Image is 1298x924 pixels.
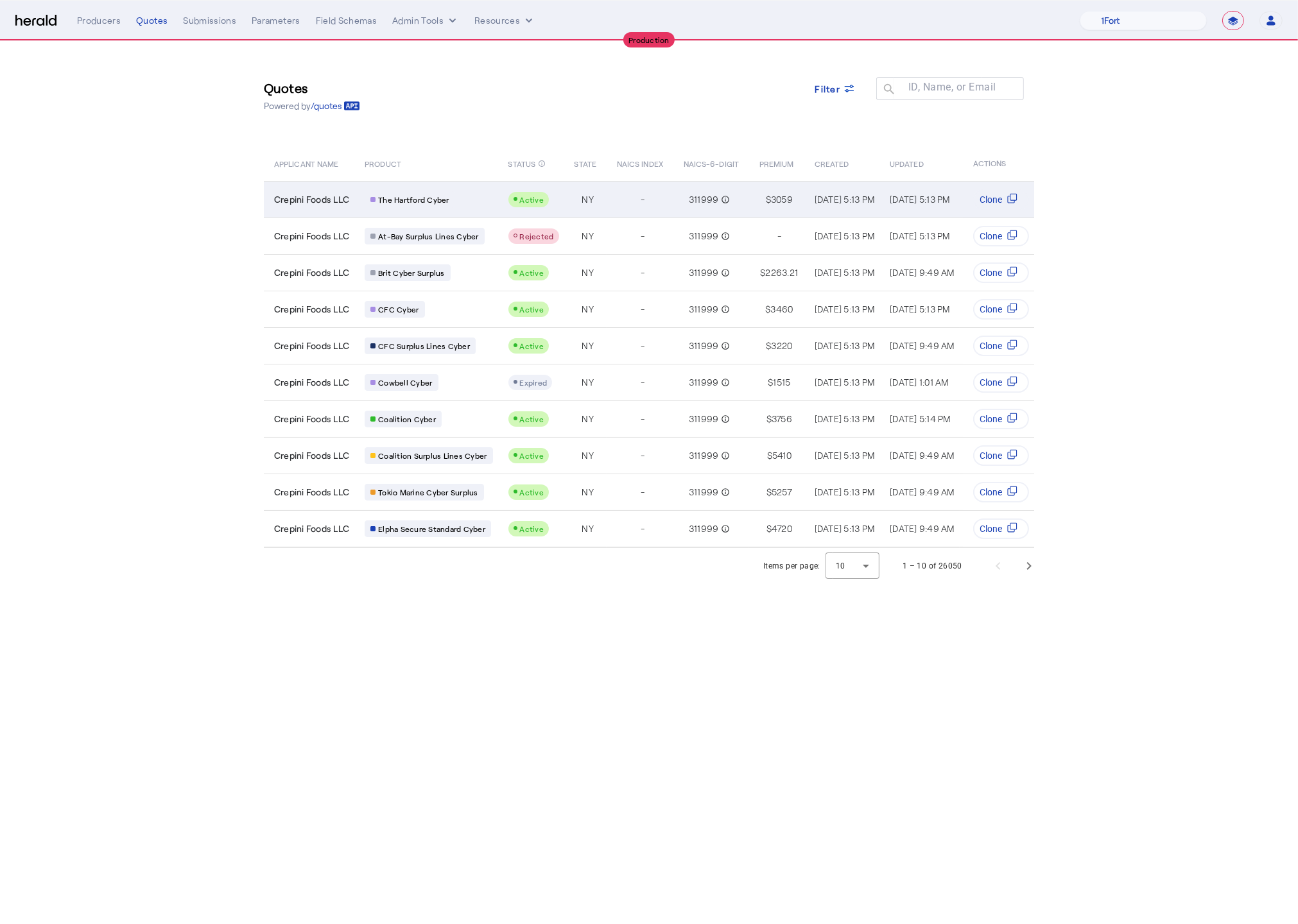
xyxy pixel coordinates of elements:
[520,378,548,387] span: Expired
[274,193,349,206] span: Crepini Foods LLC
[689,266,719,279] span: 311999
[274,449,349,462] span: Crepini Foods LLC
[274,486,349,499] span: Crepini Foods LLC
[617,157,663,169] span: NAICS INDEX
[689,522,719,535] span: 311999
[815,377,875,388] span: [DATE] 5:13 PM
[538,157,546,171] mat-icon: info_outline
[641,376,645,389] span: -
[274,522,349,535] span: Crepini Foods LLC
[264,79,360,97] h3: Quotes
[474,14,535,27] button: Resources dropdown menu
[183,14,236,27] div: Submissions
[767,449,772,462] span: $
[718,193,730,206] mat-icon: info_outline
[980,413,1002,425] span: Clone
[520,488,544,497] span: Active
[772,486,792,499] span: 5257
[378,414,436,424] span: Coalition Cyber
[264,145,1139,548] table: Table view of all quotes submitted by your platform
[973,299,1029,320] button: Clone
[365,157,401,169] span: PRODUCT
[815,340,875,351] span: [DATE] 5:13 PM
[582,376,594,389] span: NY
[316,14,377,27] div: Field Schemas
[520,195,544,204] span: Active
[582,413,594,425] span: NY
[771,339,792,352] span: 3220
[378,231,479,241] span: At-Bay Surplus Lines Cyber
[973,445,1029,466] button: Clone
[815,82,841,96] span: Filter
[763,560,820,572] div: Items per page:
[718,413,730,425] mat-icon: info_outline
[890,340,955,351] span: [DATE] 9:49 AM
[274,230,349,243] span: Crepini Foods LLC
[641,303,645,316] span: -
[815,194,875,205] span: [DATE] 5:13 PM
[641,449,645,462] span: -
[274,339,349,352] span: Crepini Foods LLC
[378,304,419,314] span: CFC Cyber
[718,376,730,389] mat-icon: info_outline
[582,449,594,462] span: NY
[274,266,349,279] span: Crepini Foods LLC
[378,524,485,534] span: Elpha Secure Standard Cyber
[520,451,544,460] span: Active
[759,157,794,169] span: PREMIUM
[274,376,349,389] span: Crepini Foods LLC
[641,339,645,352] span: -
[689,486,719,499] span: 311999
[641,522,645,535] span: -
[689,339,719,352] span: 311999
[378,194,449,205] span: The Hartford Cyber
[973,226,1029,246] button: Clone
[973,409,1029,429] button: Clone
[520,305,544,314] span: Active
[772,449,792,462] span: 5410
[903,560,962,572] div: 1 – 10 of 26050
[718,230,730,243] mat-icon: info_outline
[1014,551,1044,581] button: Next page
[980,486,1002,499] span: Clone
[582,266,594,279] span: NY
[718,303,730,316] mat-icon: info_outline
[520,268,544,277] span: Active
[980,376,1002,389] span: Clone
[520,341,544,350] span: Active
[980,522,1002,535] span: Clone
[136,14,168,27] div: Quotes
[718,486,730,499] mat-icon: info_outline
[718,522,730,535] mat-icon: info_outline
[980,230,1002,243] span: Clone
[378,341,470,351] span: CFC Surplus Lines Cyber
[641,230,645,243] span: -
[520,232,554,241] span: Rejected
[684,157,739,169] span: NAICS-6-DIGIT
[274,157,338,169] span: APPLICANT NAME
[689,230,719,243] span: 311999
[973,482,1029,502] button: Clone
[980,193,1002,206] span: Clone
[264,99,360,112] p: Powered by
[765,303,770,316] span: $
[890,377,949,388] span: [DATE] 1:01 AM
[508,157,536,169] span: STATUS
[766,413,772,425] span: $
[908,81,996,94] mat-label: ID, Name, or Email
[815,486,875,497] span: [DATE] 5:13 PM
[815,450,875,461] span: [DATE] 5:13 PM
[766,339,771,352] span: $
[641,486,645,499] span: -
[973,518,1029,539] button: Clone
[773,376,790,389] span: 1515
[378,487,478,497] span: Tokio Marine Cyber Surplus
[890,157,924,169] span: UPDATED
[760,266,765,279] span: $
[689,449,719,462] span: 311999
[311,99,360,112] a: /quotes
[805,77,867,100] button: Filter
[980,266,1002,279] span: Clone
[815,304,875,314] span: [DATE] 5:13 PM
[520,524,544,533] span: Active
